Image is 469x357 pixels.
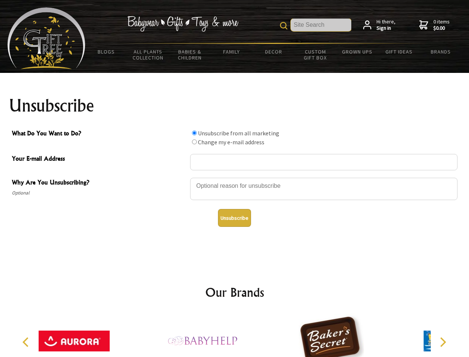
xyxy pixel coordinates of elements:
h1: Unsubscribe [9,97,460,115]
span: 0 items [433,18,450,32]
input: What Do You Want to Do? [192,139,197,144]
input: Site Search [291,19,351,31]
span: Your E-mail Address [12,154,186,165]
h2: Our Brands [15,283,455,301]
img: Babywear - Gifts - Toys & more [127,16,238,32]
button: Next [434,334,451,350]
a: 0 items$0.00 [419,19,450,32]
span: Hi there, [377,19,395,32]
a: Babies & Children [169,44,211,65]
a: BLOGS [85,44,127,59]
button: Previous [19,334,35,350]
a: Custom Gift Box [294,44,336,65]
a: Family [211,44,253,59]
img: product search [280,22,287,29]
a: Decor [253,44,294,59]
a: All Plants Collection [127,44,169,65]
a: Grown Ups [336,44,378,59]
span: What Do You Want to Do? [12,129,186,139]
label: Change my e-mail address [198,138,264,146]
span: Optional [12,189,186,197]
a: Hi there,Sign in [363,19,395,32]
input: Your E-mail Address [190,154,457,170]
strong: $0.00 [433,25,450,32]
textarea: Why Are You Unsubscribing? [190,178,457,200]
strong: Sign in [377,25,395,32]
input: What Do You Want to Do? [192,131,197,135]
img: Babyware - Gifts - Toys and more... [7,7,85,69]
label: Unsubscribe from all marketing [198,129,279,137]
a: Brands [420,44,462,59]
button: Unsubscribe [218,209,251,227]
span: Why Are You Unsubscribing? [12,178,186,189]
a: Gift Ideas [378,44,420,59]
